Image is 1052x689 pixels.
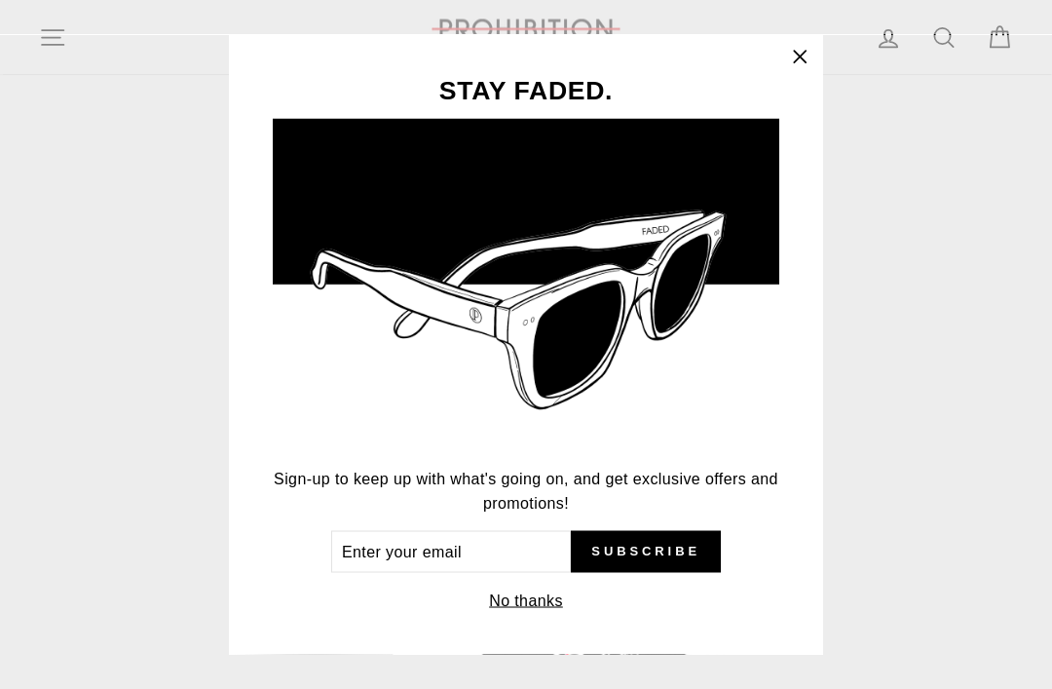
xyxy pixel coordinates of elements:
[591,543,700,560] span: Subscribe
[273,467,779,517] p: Sign-up to keep up with what's going on, and get exclusive offers and promotions!
[331,531,571,574] input: Enter your email
[273,78,779,104] h3: STAY FADED.
[483,588,569,615] button: No thanks
[571,531,721,574] button: Subscribe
